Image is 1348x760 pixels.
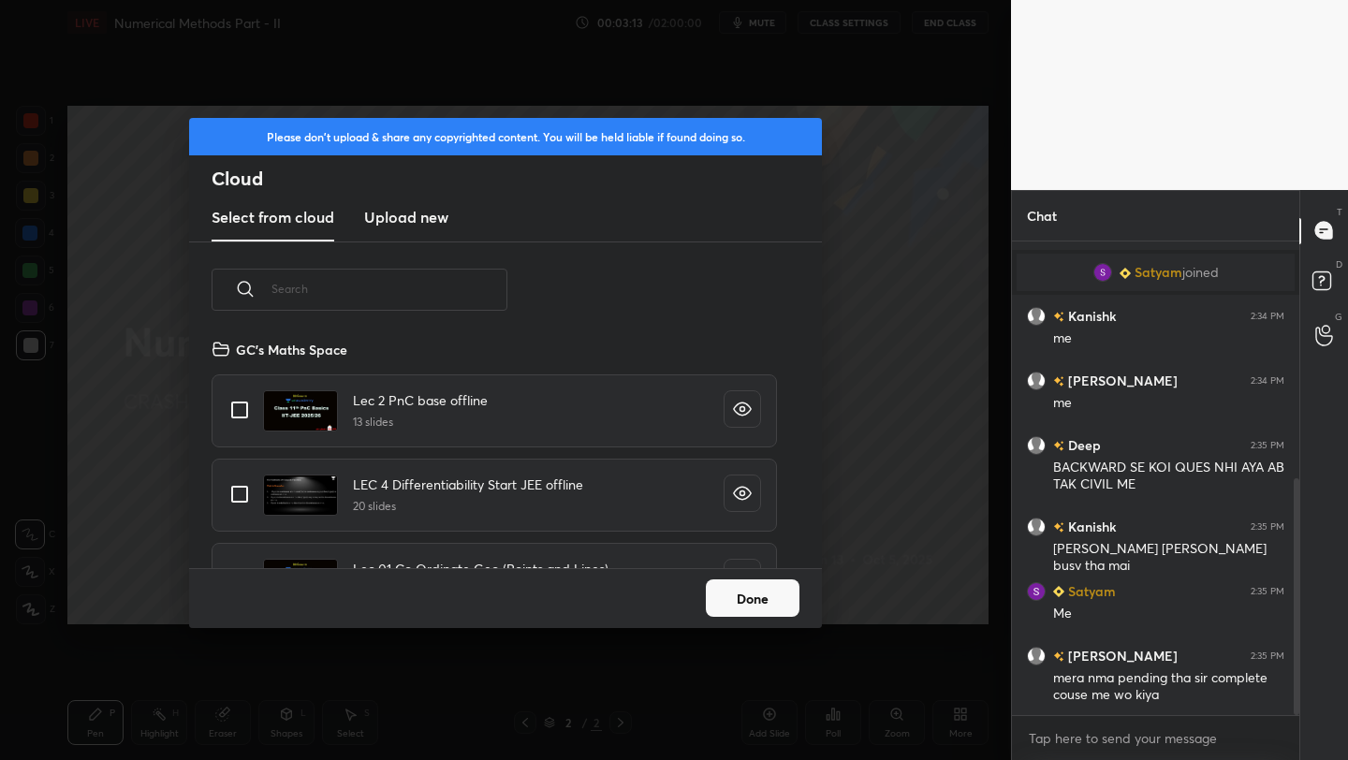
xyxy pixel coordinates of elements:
p: D [1336,257,1342,271]
img: 74ae64d418b94b358e25647e1fb53df3.jpg [1027,581,1046,600]
img: no-rating-badge.077c3623.svg [1053,522,1064,533]
div: me [1053,394,1284,413]
h6: Kanishk [1064,517,1116,536]
h6: Satyam [1064,581,1116,601]
h3: Upload new [364,206,448,228]
div: me [1053,329,1284,348]
div: 2:35 PM [1251,585,1284,596]
h6: [PERSON_NAME] [1064,646,1178,665]
h2: Cloud [212,167,822,191]
img: no-rating-badge.077c3623.svg [1053,312,1064,322]
img: default.png [1027,517,1046,535]
div: grid [1012,241,1299,716]
h6: Kanishk [1064,306,1116,326]
h6: Deep [1064,435,1101,455]
h3: Select from cloud [212,206,334,228]
h4: Lec 01 Co Ordinate Geo (Points and Lines) [353,559,608,578]
img: 74ae64d418b94b358e25647e1fb53df3.jpg [1093,263,1112,282]
img: default.png [1027,371,1046,389]
span: Satyam [1135,265,1182,280]
img: Learner_Badge_beginner_1_8b307cf2a0.svg [1120,267,1131,278]
div: BACKWARD SE KOI QUES NHI AYA AB TAK CIVIL ME [1053,459,1284,494]
div: 2:34 PM [1251,374,1284,386]
div: grid [189,332,799,568]
div: Please don't upload & share any copyrighted content. You will be held liable if found doing so. [189,118,822,155]
img: Learner_Badge_beginner_1_8b307cf2a0.svg [1053,586,1064,597]
p: T [1337,205,1342,219]
img: default.png [1027,306,1046,325]
h4: Lec 2 PnC base offline [353,390,488,410]
img: 17312565417IMYRQ.pdf [263,559,338,600]
div: 2:35 PM [1251,520,1284,532]
img: default.png [1027,646,1046,665]
p: G [1335,310,1342,324]
div: 2:35 PM [1251,439,1284,450]
img: default.png [1027,435,1046,454]
img: no-rating-badge.077c3623.svg [1053,441,1064,451]
img: 1731151104OSWCLJ.pdf [263,390,338,431]
div: mera nma pending tha sir complete couse me wo kiya [1053,669,1284,705]
input: Search [271,249,507,329]
span: joined [1182,265,1219,280]
h5: 13 slides [353,414,488,431]
div: 2:35 PM [1251,650,1284,661]
img: no-rating-badge.077c3623.svg [1053,651,1064,662]
h4: LEC 4 Differentiability Start JEE offline [353,475,583,494]
img: no-rating-badge.077c3623.svg [1053,376,1064,387]
div: [PERSON_NAME] [PERSON_NAME] busy tha mai [1053,540,1284,576]
div: Me [1053,605,1284,623]
h5: 20 slides [353,498,583,515]
p: Chat [1012,191,1072,241]
h4: GC's Maths Space [236,340,347,359]
img: 1731256494UWRAE4.pdf [263,475,338,516]
div: 2:34 PM [1251,310,1284,321]
h6: [PERSON_NAME] [1064,371,1178,390]
button: Done [706,579,799,617]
